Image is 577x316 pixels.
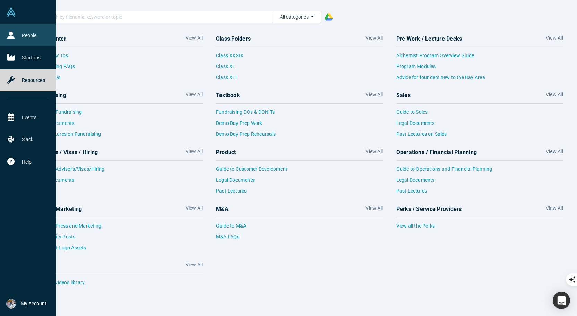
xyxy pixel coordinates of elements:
[546,205,563,215] a: View All
[396,177,563,188] a: Legal Documents
[36,222,203,233] a: Guide to Press and Marketing
[6,7,16,17] img: Alchemist Vault Logo
[546,91,563,101] a: View All
[396,35,462,42] h4: Pre Work / Lecture Decks
[36,130,203,142] a: Past Lectures on Fundraising
[396,187,563,198] a: Past Lectures
[396,130,563,142] a: Past Lectures on Sales
[396,52,563,63] a: Alchemist Program Overview Guide
[36,120,203,131] a: Legal Documents
[365,205,383,215] a: View All
[216,63,243,74] a: Class XL
[216,165,383,177] a: Guide to Customer Development
[216,206,229,212] h4: M&A
[6,299,16,309] img: Mai Takeuchi's Account
[216,187,383,198] a: Past Lectures
[36,74,203,85] a: Sales FAQs
[36,206,82,212] h4: Press / Marketing
[186,205,203,215] a: View All
[216,120,383,131] a: Demo Day Prep Work
[216,149,236,155] h4: Product
[216,130,383,142] a: Demo Day Prep Rehearsals
[6,299,46,309] button: My Account
[396,206,462,212] h4: Perks / Service Providers
[36,52,203,63] a: Vault How Tos
[216,35,251,42] h4: Class Folders
[21,300,46,307] span: My Account
[546,148,563,158] a: View All
[36,63,203,74] a: Fundraising FAQs
[216,52,243,63] a: Class XXXIX
[396,149,477,155] h4: Operations / Financial Planning
[22,159,32,166] span: Help
[216,233,383,244] a: M&A FAQs
[36,244,203,255] a: Alchemist Logo Assets
[216,222,383,233] a: Guide to M&A
[36,109,203,120] a: Guide to Fundraising
[396,165,563,177] a: Guide to Operations and Financial Planning
[396,74,563,85] a: Advice for founders new to the Bay Area
[546,34,563,44] a: View All
[216,177,383,188] a: Legal Documents
[36,149,98,155] h4: Advisors / Visas / Hiring
[36,177,203,188] a: Legal Documents
[396,63,563,74] a: Program Modules
[396,92,411,99] h4: Sales
[365,148,383,158] a: View All
[186,91,203,101] a: View All
[43,12,273,22] input: Search by filename, keyword or topic
[365,91,383,101] a: View All
[186,34,203,44] a: View All
[396,222,563,233] a: View all the Perks
[216,92,240,99] h4: Textbook
[36,233,203,244] a: Community Posts
[36,165,203,177] a: Guide to Advisors/Visas/Hiring
[216,109,383,120] a: Fundraising DOs & DON’Ts
[273,11,321,23] button: All categories
[186,261,203,271] a: View All
[186,148,203,158] a: View All
[365,34,383,44] a: View All
[216,74,243,85] a: Class XLI
[396,109,563,120] a: Guide to Sales
[396,120,563,131] a: Legal Documents
[36,279,203,290] a: Visit our videos library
